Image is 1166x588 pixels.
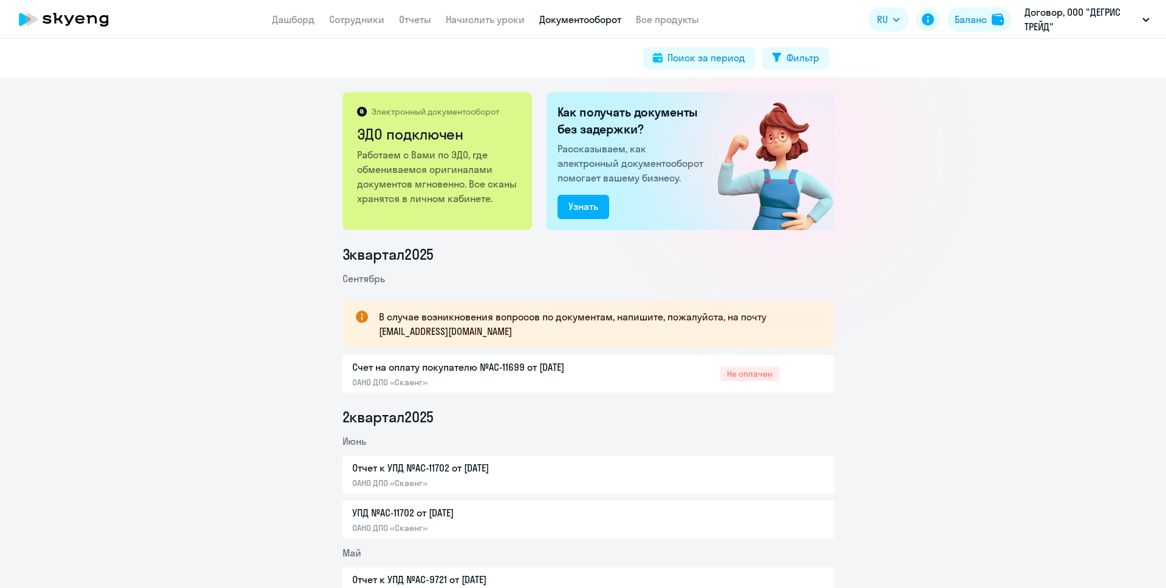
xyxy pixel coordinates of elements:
p: ОАНО ДПО «Скаенг» [352,377,607,388]
button: Фильтр [762,47,829,69]
button: RU [868,7,909,32]
div: Баланс [955,12,987,27]
a: Все продукты [636,13,699,25]
p: Договор, ООО "ДЕГРИС ТРЕЙД" [1025,5,1137,34]
span: RU [877,12,888,27]
p: Электронный документооборот [372,106,499,117]
p: В случае возникновения вопросов по документам, напишите, пожалуйста, на почту [EMAIL_ADDRESS][DOM... [379,309,813,339]
div: Поиск за период [667,50,745,65]
a: Документооборот [539,13,621,25]
span: Не оплачен [720,367,780,381]
img: connected [698,92,834,230]
div: Фильтр [786,50,819,65]
h2: ЭДО подключен [357,124,519,144]
button: Поиск за период [643,47,755,69]
a: Отчеты [399,13,431,25]
a: Сотрудники [329,13,384,25]
button: Узнать [557,195,609,219]
p: Рассказываем, как электронный документооборот помогает вашему бизнесу. [557,141,708,185]
button: Договор, ООО "ДЕГРИС ТРЕЙД" [1018,5,1156,34]
a: Счет на оплату покупателю №AC-11699 от [DATE]ОАНО ДПО «Скаенг»Не оплачен [352,360,780,388]
div: Узнать [568,199,598,214]
button: Балансbalance [947,7,1011,32]
img: balance [992,13,1004,25]
p: ОАНО ДПО «Скаенг» [352,522,607,533]
a: УПД №AC-11702 от [DATE]ОАНО ДПО «Скаенг» [352,505,780,533]
h2: Как получать документы без задержки? [557,104,708,138]
p: Отчет к УПД №AC-11702 от [DATE] [352,461,607,475]
li: 3 квартал 2025 [343,245,834,264]
a: Начислить уроки [446,13,525,25]
p: Работаем с Вами по ЭДО, где обмениваемся оригиналами документов мгновенно. Все сканы хранятся в л... [357,147,519,206]
span: Сентябрь [343,272,385,285]
p: УПД №AC-11702 от [DATE] [352,505,607,520]
p: Счет на оплату покупателю №AC-11699 от [DATE] [352,360,607,374]
span: Май [343,547,361,559]
a: Дашборд [272,13,315,25]
p: ОАНО ДПО «Скаенг» [352,478,607,488]
p: Отчет к УПД №AC-9721 от [DATE] [352,572,607,587]
span: Июнь [343,435,366,447]
a: Отчет к УПД №AC-11702 от [DATE]ОАНО ДПО «Скаенг» [352,461,780,488]
li: 2 квартал 2025 [343,407,834,427]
